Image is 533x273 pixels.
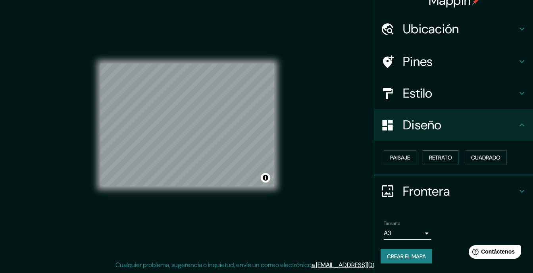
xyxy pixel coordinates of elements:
a: a [EMAIL_ADDRESS][DOMAIN_NAME] [312,261,414,269]
h4: Frontera [403,183,517,199]
canvas: Mapa [100,63,274,186]
font: Crear el mapa [387,252,426,261]
h4: Pines [403,54,517,69]
div: Diseño [374,109,533,141]
button: Cuadrado [465,150,507,165]
div: A3 [384,227,431,240]
div: Estilo [374,77,533,109]
iframe: Help widget launcher [462,242,524,264]
label: Tamaño [384,220,400,227]
button: Retrato [423,150,458,165]
h4: Ubicación [403,21,517,37]
font: Cuadrado [471,153,500,163]
button: Paisaje [384,150,416,165]
h4: Diseño [403,117,517,133]
button: Alternar atribución [261,173,270,183]
div: Pines [374,46,533,77]
button: Crear el mapa [381,249,432,264]
p: Cualquier problema, sugerencia o inquietud, envíe un correo electrónico . [115,260,415,270]
font: Paisaje [390,153,410,163]
font: Retrato [429,153,452,163]
div: Frontera [374,175,533,207]
h4: Estilo [403,85,517,101]
div: Ubicación [374,13,533,45]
